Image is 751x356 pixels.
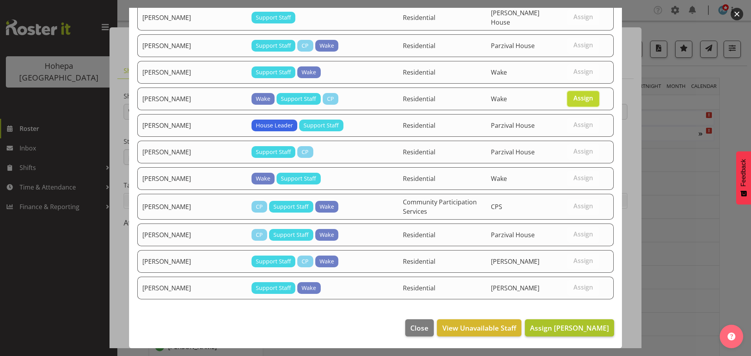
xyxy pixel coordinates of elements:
[573,202,593,210] span: Assign
[137,5,247,30] td: [PERSON_NAME]
[573,68,593,75] span: Assign
[491,231,535,239] span: Parzival House
[256,95,270,103] span: Wake
[137,277,247,299] td: [PERSON_NAME]
[256,148,291,156] span: Support Staff
[573,174,593,182] span: Assign
[403,121,435,130] span: Residential
[573,13,593,21] span: Assign
[530,323,609,333] span: Assign [PERSON_NAME]
[137,250,247,273] td: [PERSON_NAME]
[410,323,428,333] span: Close
[403,198,477,216] span: Community Participation Services
[137,194,247,220] td: [PERSON_NAME]
[403,41,435,50] span: Residential
[740,159,747,186] span: Feedback
[327,95,334,103] span: CP
[403,174,435,183] span: Residential
[525,319,614,336] button: Assign [PERSON_NAME]
[256,13,291,22] span: Support Staff
[442,323,516,333] span: View Unavailable Staff
[491,202,502,211] span: CPS
[728,333,735,340] img: help-xxl-2.png
[491,41,535,50] span: Parzival House
[405,319,433,336] button: Close
[320,231,334,239] span: Wake
[302,68,316,77] span: Wake
[491,9,539,27] span: [PERSON_NAME] House
[491,148,535,156] span: Parzival House
[302,257,309,266] span: CP
[137,88,247,110] td: [PERSON_NAME]
[573,147,593,155] span: Assign
[256,174,270,183] span: Wake
[573,41,593,49] span: Assign
[403,95,435,103] span: Residential
[256,284,291,292] span: Support Staff
[320,257,334,266] span: Wake
[491,174,507,183] span: Wake
[403,148,435,156] span: Residential
[256,68,291,77] span: Support Staff
[403,257,435,266] span: Residential
[256,121,293,130] span: House Leader
[491,68,507,77] span: Wake
[281,174,316,183] span: Support Staff
[491,95,507,103] span: Wake
[302,148,309,156] span: CP
[437,319,521,336] button: View Unavailable Staff
[491,257,539,266] span: [PERSON_NAME]
[320,41,334,50] span: Wake
[302,41,309,50] span: CP
[736,151,751,204] button: Feedback - Show survey
[573,257,593,265] span: Assign
[137,61,247,84] td: [PERSON_NAME]
[137,141,247,163] td: [PERSON_NAME]
[491,284,539,292] span: [PERSON_NAME]
[573,283,593,291] span: Assign
[573,121,593,129] span: Assign
[403,13,435,22] span: Residential
[273,202,309,211] span: Support Staff
[403,68,435,77] span: Residential
[491,121,535,130] span: Parzival House
[137,224,247,246] td: [PERSON_NAME]
[302,284,316,292] span: Wake
[304,121,339,130] span: Support Staff
[256,41,291,50] span: Support Staff
[137,167,247,190] td: [PERSON_NAME]
[256,202,263,211] span: CP
[320,202,334,211] span: Wake
[281,95,316,103] span: Support Staff
[403,284,435,292] span: Residential
[573,230,593,238] span: Assign
[273,231,309,239] span: Support Staff
[573,94,593,102] span: Assign
[137,34,247,57] td: [PERSON_NAME]
[137,114,247,137] td: [PERSON_NAME]
[256,257,291,266] span: Support Staff
[403,231,435,239] span: Residential
[256,231,263,239] span: CP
